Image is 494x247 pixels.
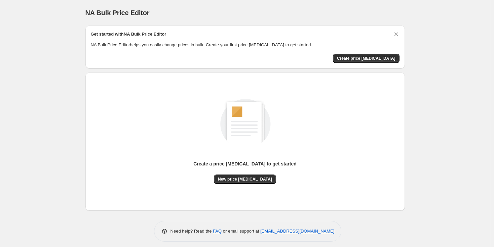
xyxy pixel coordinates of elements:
a: [EMAIL_ADDRESS][DOMAIN_NAME] [260,229,334,234]
button: Dismiss card [393,31,400,38]
span: NA Bulk Price Editor [85,9,150,16]
p: NA Bulk Price Editor helps you easily change prices in bulk. Create your first price [MEDICAL_DAT... [91,42,400,48]
span: or email support at [222,229,260,234]
button: New price [MEDICAL_DATA] [214,175,276,184]
button: Create price change job [333,54,400,63]
span: Need help? Read the [170,229,213,234]
p: Create a price [MEDICAL_DATA] to get started [193,160,297,167]
span: Create price [MEDICAL_DATA] [337,56,395,61]
a: FAQ [213,229,222,234]
span: New price [MEDICAL_DATA] [218,177,272,182]
h2: Get started with NA Bulk Price Editor [91,31,166,38]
